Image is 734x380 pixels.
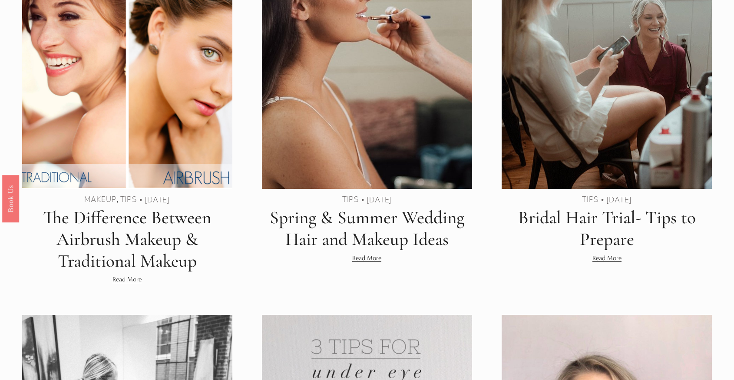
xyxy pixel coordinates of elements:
[270,207,464,250] a: Spring & Summer Wedding Hair and Makeup Ideas
[84,194,116,204] a: makeup
[120,194,137,204] a: Tips
[43,207,211,271] a: The Difference Between Airbrush Makeup & Traditional Makeup
[112,274,142,284] a: Read More
[592,253,622,263] a: Read More
[117,195,119,204] span: ,
[342,194,359,204] a: Tips
[367,195,392,204] time: [DATE]
[582,194,598,204] a: Tips
[145,195,170,204] time: [DATE]
[352,253,381,263] a: Read More
[518,207,696,250] a: Bridal Hair Trial- Tips to Prepare
[2,175,19,222] a: Book Us
[606,195,632,204] time: [DATE]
